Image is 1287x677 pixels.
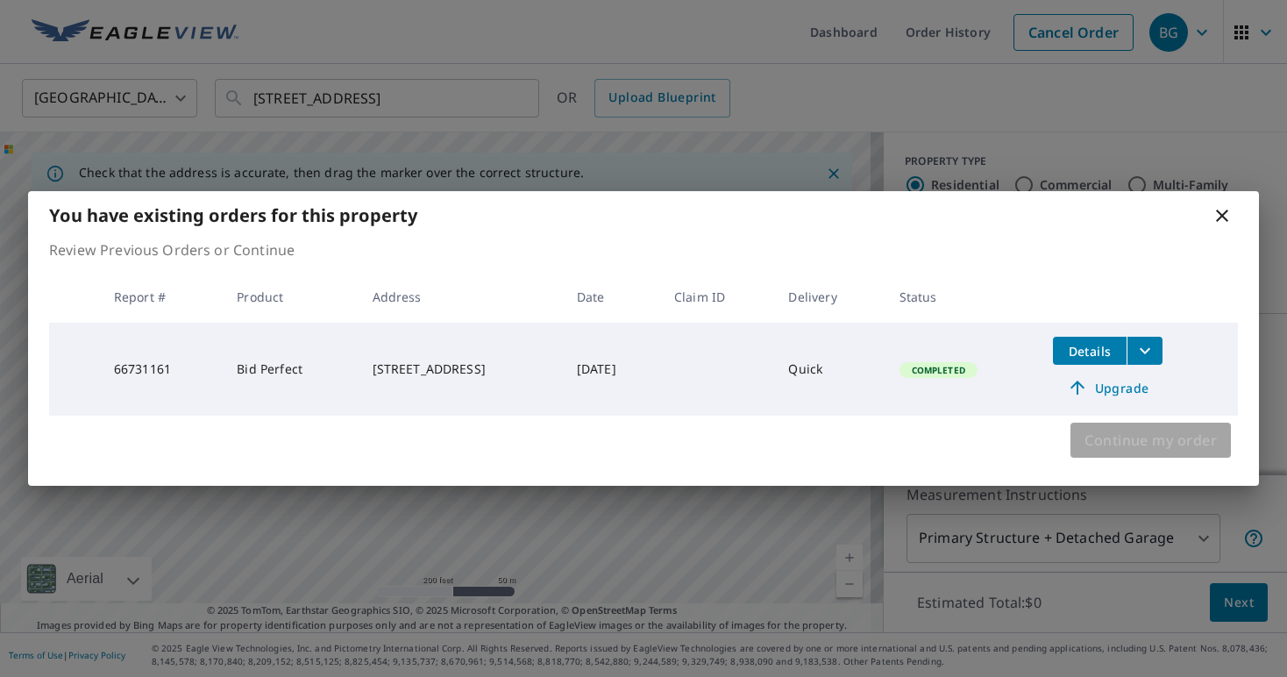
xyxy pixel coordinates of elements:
b: You have existing orders for this property [49,203,417,227]
th: Address [359,271,563,323]
td: 66731161 [100,323,224,416]
th: Claim ID [660,271,774,323]
div: [STREET_ADDRESS] [373,360,549,378]
th: Date [563,271,660,323]
th: Status [885,271,1039,323]
span: Completed [901,364,976,376]
th: Delivery [774,271,885,323]
span: Details [1063,343,1116,360]
a: Upgrade [1053,374,1163,402]
td: Quick [774,323,885,416]
span: Continue my order [1084,428,1217,453]
span: Upgrade [1063,377,1152,398]
button: detailsBtn-66731161 [1053,337,1127,365]
button: filesDropdownBtn-66731161 [1127,337,1163,365]
p: Review Previous Orders or Continue [49,239,1238,260]
button: Continue my order [1070,423,1231,458]
td: [DATE] [563,323,660,416]
th: Product [223,271,358,323]
th: Report # [100,271,224,323]
td: Bid Perfect [223,323,358,416]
